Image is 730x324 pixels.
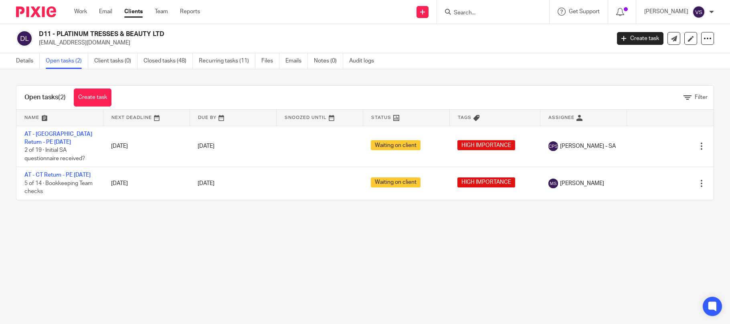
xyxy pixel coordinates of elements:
span: Waiting on client [371,140,421,150]
td: [DATE] [103,126,190,167]
a: Team [155,8,168,16]
span: [PERSON_NAME] [560,179,604,187]
span: Tags [458,115,471,120]
span: Status [371,115,391,120]
span: Filter [695,95,708,100]
input: Search [453,10,525,17]
span: 5 of 14 · Bookkeeping Team checks [24,181,93,195]
a: Recurring tasks (11) [199,53,255,69]
img: Pixie [16,6,56,17]
a: Audit logs [349,53,380,69]
a: Files [261,53,279,69]
span: Get Support [569,9,600,14]
a: Reports [180,8,200,16]
a: Clients [124,8,143,16]
span: [DATE] [198,143,214,149]
span: Waiting on client [371,177,421,187]
a: AT - CT Return - PE [DATE] [24,172,91,178]
img: svg%3E [16,30,33,47]
a: Emails [285,53,308,69]
img: svg%3E [548,179,558,188]
span: 2 of 19 · Initial SA questionnaire received? [24,147,85,161]
p: [PERSON_NAME] [644,8,688,16]
h1: Open tasks [24,93,66,102]
a: Create task [74,89,111,107]
a: Open tasks (2) [46,53,88,69]
a: Email [99,8,112,16]
a: Details [16,53,40,69]
a: Client tasks (0) [94,53,138,69]
a: AT - [GEOGRAPHIC_DATA] Return - PE [DATE] [24,131,92,145]
span: [DATE] [198,181,214,186]
a: Create task [617,32,663,45]
span: HIGH IMPORTANCE [457,140,515,150]
p: [EMAIL_ADDRESS][DOMAIN_NAME] [39,39,605,47]
img: svg%3E [692,6,705,18]
img: svg%3E [548,141,558,151]
span: HIGH IMPORTANCE [457,177,515,187]
td: [DATE] [103,167,190,200]
span: (2) [58,94,66,101]
h2: D11 - PLATINUM TRESSES & BEAUTY LTD [39,30,492,38]
a: Notes (0) [314,53,343,69]
span: Snoozed Until [285,115,327,120]
a: Closed tasks (48) [144,53,193,69]
a: Work [74,8,87,16]
span: [PERSON_NAME] - SA [560,142,616,150]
